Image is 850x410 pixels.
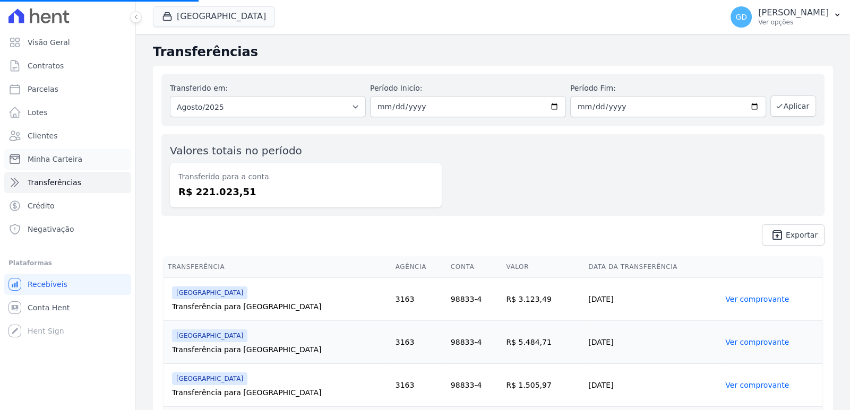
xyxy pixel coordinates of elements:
[172,286,247,299] span: [GEOGRAPHIC_DATA]
[725,338,789,346] a: Ver comprovante
[153,42,833,62] h2: Transferências
[28,107,48,118] span: Lotes
[28,177,81,188] span: Transferências
[4,149,131,170] a: Minha Carteira
[170,84,228,92] label: Transferido em:
[584,321,721,364] td: [DATE]
[771,229,784,241] i: unarchive
[164,256,391,278] th: Transferência
[178,171,433,182] dt: Transferido para a conta
[570,83,766,94] label: Período Fim:
[178,185,433,199] dd: R$ 221.023,51
[502,278,584,321] td: R$ 3.123,49
[735,13,747,21] span: GD
[28,302,70,313] span: Conta Hent
[172,344,387,355] div: Transferência para [GEOGRAPHIC_DATA]
[28,279,67,290] span: Recebíveis
[447,321,502,364] td: 98833-4
[758,18,829,27] p: Ver opções
[502,256,584,278] th: Valor
[172,301,387,312] div: Transferência para [GEOGRAPHIC_DATA]
[4,219,131,240] a: Negativação
[391,256,447,278] th: Agência
[762,224,825,246] a: unarchive Exportar
[28,84,58,94] span: Parcelas
[447,364,502,407] td: 98833-4
[28,224,74,234] span: Negativação
[370,83,566,94] label: Período Inicío:
[4,102,131,123] a: Lotes
[758,7,829,18] p: [PERSON_NAME]
[4,274,131,295] a: Recebíveis
[172,372,247,385] span: [GEOGRAPHIC_DATA]
[391,321,447,364] td: 3163
[153,6,275,27] button: [GEOGRAPHIC_DATA]
[391,364,447,407] td: 3163
[725,381,789,389] a: Ver comprovante
[584,278,721,321] td: [DATE]
[8,257,127,269] div: Plataformas
[725,295,789,303] a: Ver comprovante
[4,55,131,76] a: Contratos
[28,60,64,71] span: Contratos
[502,364,584,407] td: R$ 1.505,97
[28,37,70,48] span: Visão Geral
[4,78,131,100] a: Parcelas
[391,278,447,321] td: 3163
[4,195,131,216] a: Crédito
[4,125,131,146] a: Clientes
[786,232,818,238] span: Exportar
[172,387,387,398] div: Transferência para [GEOGRAPHIC_DATA]
[584,256,721,278] th: Data da Transferência
[28,154,82,164] span: Minha Carteira
[584,364,721,407] td: [DATE]
[4,297,131,318] a: Conta Hent
[502,321,584,364] td: R$ 5.484,71
[28,130,57,141] span: Clientes
[172,329,247,342] span: [GEOGRAPHIC_DATA]
[170,144,302,157] label: Valores totais no período
[447,278,502,321] td: 98833-4
[770,95,816,117] button: Aplicar
[447,256,502,278] th: Conta
[28,200,55,211] span: Crédito
[722,2,850,32] button: GD [PERSON_NAME] Ver opções
[4,32,131,53] a: Visão Geral
[4,172,131,193] a: Transferências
